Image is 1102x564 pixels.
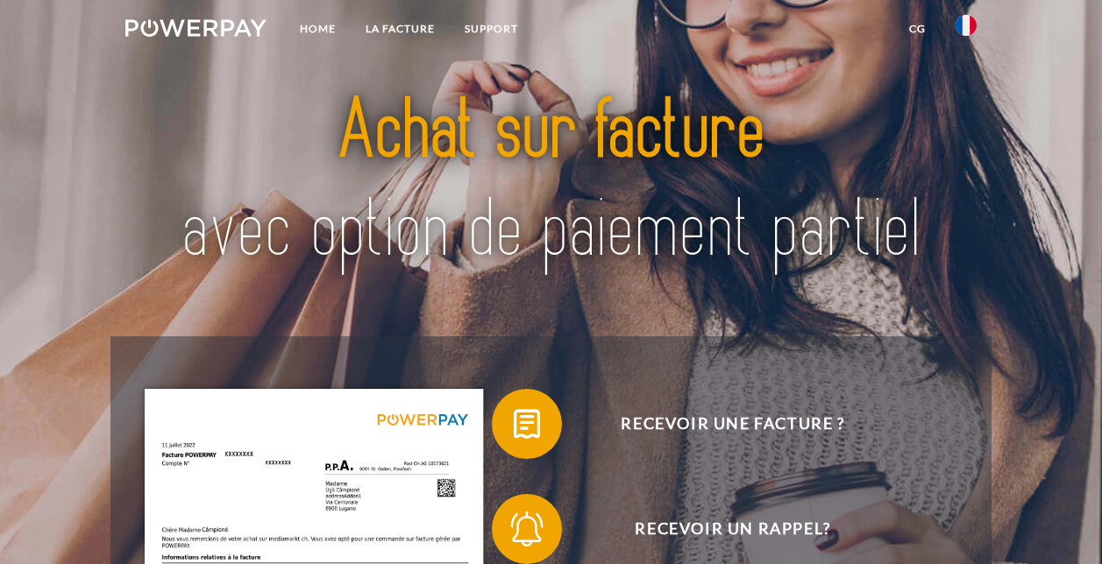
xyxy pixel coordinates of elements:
img: title-powerpay_fr.svg [167,56,935,307]
img: fr [956,15,977,36]
img: logo-powerpay-white.svg [125,19,267,37]
a: Home [285,13,351,45]
a: LA FACTURE [351,13,450,45]
span: Recevoir un rappel? [518,494,948,564]
button: Recevoir un rappel? [492,494,948,564]
img: qb_bill.svg [505,402,549,446]
span: Recevoir une facture ? [518,389,948,459]
a: CG [894,13,941,45]
img: qb_bell.svg [505,507,549,551]
a: Support [450,13,533,45]
button: Recevoir une facture ? [492,389,948,459]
